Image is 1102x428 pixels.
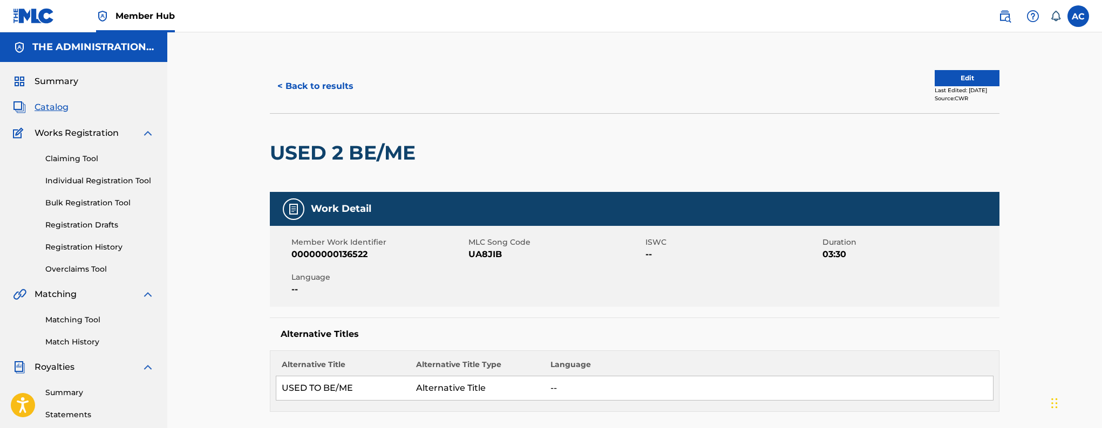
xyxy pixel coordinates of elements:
[32,41,154,53] h5: THE ADMINISTRATION MP INC
[115,10,175,22] span: Member Hub
[545,376,994,401] td: --
[45,409,154,420] a: Statements
[411,359,545,376] th: Alternative Title Type
[1051,387,1058,419] div: Drag
[822,237,997,248] span: Duration
[45,175,154,187] a: Individual Registration Tool
[45,241,154,253] a: Registration History
[270,73,361,100] button: < Back to results
[13,127,27,140] img: Works Registration
[1026,10,1039,23] img: help
[276,376,411,401] td: USED TO BE/ME
[994,5,1016,27] a: Public Search
[35,75,78,88] span: Summary
[291,272,466,283] span: Language
[45,264,154,275] a: Overclaims Tool
[141,361,154,374] img: expand
[141,127,154,140] img: expand
[141,288,154,301] img: expand
[1072,273,1102,360] iframe: Resource Center
[13,361,26,374] img: Royalties
[35,361,74,374] span: Royalties
[45,197,154,209] a: Bulk Registration Tool
[45,153,154,164] a: Claiming Tool
[45,387,154,398] a: Summary
[35,127,119,140] span: Works Registration
[35,101,69,114] span: Catalog
[35,288,77,301] span: Matching
[13,288,26,301] img: Matching
[468,237,643,248] span: MLC Song Code
[311,203,371,215] h5: Work Detail
[935,86,999,94] div: Last Edited: [DATE]
[13,75,78,88] a: SummarySummary
[645,237,820,248] span: ISWC
[281,329,989,340] h5: Alternative Titles
[45,314,154,326] a: Matching Tool
[411,376,545,401] td: Alternative Title
[96,10,109,23] img: Top Rightsholder
[276,359,411,376] th: Alternative Title
[645,248,820,261] span: --
[287,203,300,216] img: Work Detail
[291,283,466,296] span: --
[291,248,466,261] span: 00000000136522
[13,8,55,24] img: MLC Logo
[1022,5,1044,27] div: Help
[45,336,154,348] a: Match History
[935,94,999,102] div: Source: CWR
[13,101,69,114] a: CatalogCatalog
[545,359,994,376] th: Language
[1050,11,1061,22] div: Notifications
[13,75,26,88] img: Summary
[935,70,999,86] button: Edit
[822,248,997,261] span: 03:30
[270,141,421,165] h2: USED 2 BE/ME
[13,101,26,114] img: Catalog
[468,248,643,261] span: UA8JIB
[291,237,466,248] span: Member Work Identifier
[13,41,26,54] img: Accounts
[45,219,154,231] a: Registration Drafts
[1048,376,1102,428] iframe: Chat Widget
[998,10,1011,23] img: search
[1067,5,1089,27] div: User Menu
